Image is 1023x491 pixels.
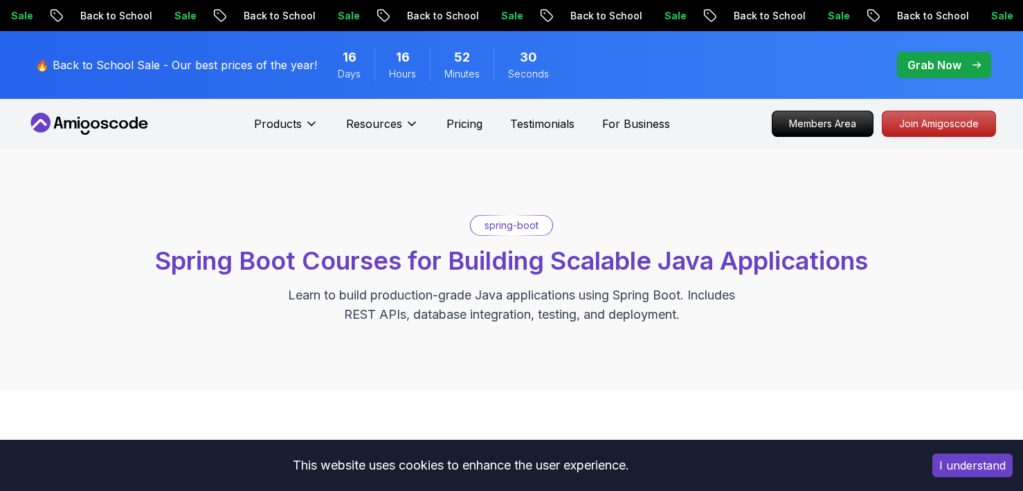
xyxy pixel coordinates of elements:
a: Members Area [772,111,873,137]
p: Back to School [69,9,163,23]
button: Products [254,115,318,143]
span: Spring Boot Courses for Building Scalable Java Applications [155,245,868,276]
span: Days [338,67,361,81]
p: 🔥 Back to School Sale - Our best prices of the year! [35,57,317,73]
p: Learn to build production-grade Java applications using Spring Boot. Includes REST APIs, database... [279,286,744,324]
span: 30 Seconds [520,48,537,67]
p: Back to School [723,9,817,23]
button: Accept cookies [932,454,1013,477]
p: Sale [490,9,534,23]
p: Back to School [233,9,327,23]
p: Back to School [396,9,490,23]
p: Products [254,115,302,132]
span: Hours [389,67,416,81]
p: Sale [163,9,208,23]
p: Back to School [559,9,653,23]
a: For Business [602,115,670,132]
a: Testimonials [510,115,574,132]
p: Sale [653,9,698,23]
a: Join Amigoscode [882,111,996,137]
p: Members Area [772,111,873,136]
span: 16 Days [343,48,356,67]
span: Seconds [508,67,549,81]
button: Resources [346,115,419,143]
p: Join Amigoscode [882,111,995,136]
span: Minutes [444,67,480,81]
div: This website uses cookies to enhance the user experience. [10,450,912,481]
p: Sale [327,9,371,23]
p: Sale [817,9,861,23]
a: Pricing [446,115,482,132]
p: spring-boot [485,219,538,232]
span: 16 Hours [396,48,410,67]
p: Grab Now [907,57,961,73]
span: 52 Minutes [454,48,470,67]
p: Back to School [886,9,980,23]
p: Resources [346,115,402,132]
